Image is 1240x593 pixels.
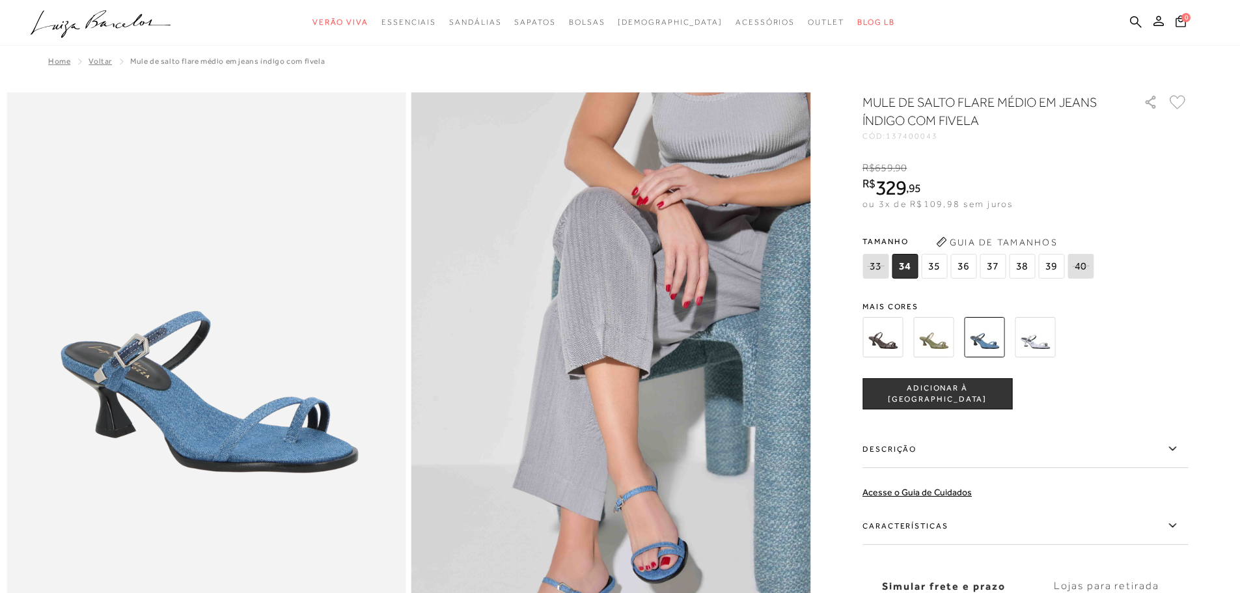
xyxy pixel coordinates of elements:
span: 329 [875,176,906,199]
img: MULE DE SALTO FLARE MÉDIO EM COURO VERNIZ VERDE OLIVA COM FIVELA [913,317,954,357]
span: Mais cores [862,303,1188,310]
i: R$ [862,178,875,189]
span: Bolsas [569,18,605,27]
span: 40 [1068,254,1094,279]
img: MULE DE SALTO FLARE MÉDIO EM COURO VERNIZ CAFÉ COM FIVELA [862,317,903,357]
a: Voltar [89,57,112,66]
span: Sapatos [514,18,555,27]
label: Características [862,507,1188,545]
span: 33 [862,254,889,279]
span: 137400043 [886,131,938,141]
span: 36 [950,254,976,279]
span: Verão Viva [312,18,368,27]
a: noSubCategoriesText [808,10,844,34]
span: 38 [1009,254,1035,279]
a: noSubCategoriesText [736,10,795,34]
span: Sandálias [449,18,501,27]
span: 95 [909,181,921,195]
a: noSubCategoriesText [312,10,368,34]
span: 34 [892,254,918,279]
a: Home [48,57,70,66]
i: R$ [862,162,875,174]
span: BLOG LB [857,18,895,27]
a: noSubCategoriesText [514,10,555,34]
span: Essenciais [381,18,436,27]
img: MULE DE SALTO FLARE MÉDIO EM METALIZADO PRATA COM FIVELA [1015,317,1055,357]
span: [DEMOGRAPHIC_DATA] [618,18,723,27]
span: Acessórios [736,18,795,27]
button: ADICIONAR À [GEOGRAPHIC_DATA] [862,378,1012,409]
span: Outlet [808,18,844,27]
span: 90 [895,162,907,174]
a: noSubCategoriesText [449,10,501,34]
span: ADICIONAR À [GEOGRAPHIC_DATA] [863,383,1012,406]
span: 35 [921,254,947,279]
a: Acesse o Guia de Cuidados [862,487,972,497]
a: BLOG LB [857,10,895,34]
span: ou 3x de R$109,98 sem juros [862,199,1013,209]
img: MULE DE SALTO FLARE MÉDIO EM JEANS ÍNDIGO COM FIVELA [964,317,1004,357]
span: MULE DE SALTO FLARE MÉDIO EM JEANS ÍNDIGO COM FIVELA [130,57,325,66]
a: noSubCategoriesText [569,10,605,34]
span: 39 [1038,254,1064,279]
i: , [893,162,907,174]
span: 0 [1181,13,1191,22]
div: CÓD: [862,132,1123,140]
a: noSubCategoriesText [381,10,436,34]
h1: MULE DE SALTO FLARE MÉDIO EM JEANS ÍNDIGO COM FIVELA [862,93,1107,130]
span: Tamanho [862,232,1097,251]
button: Guia de Tamanhos [931,232,1062,253]
span: 37 [980,254,1006,279]
label: Descrição [862,430,1188,468]
i: , [906,182,921,194]
button: 0 [1172,14,1190,32]
a: noSubCategoriesText [618,10,723,34]
span: 659 [875,162,892,174]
